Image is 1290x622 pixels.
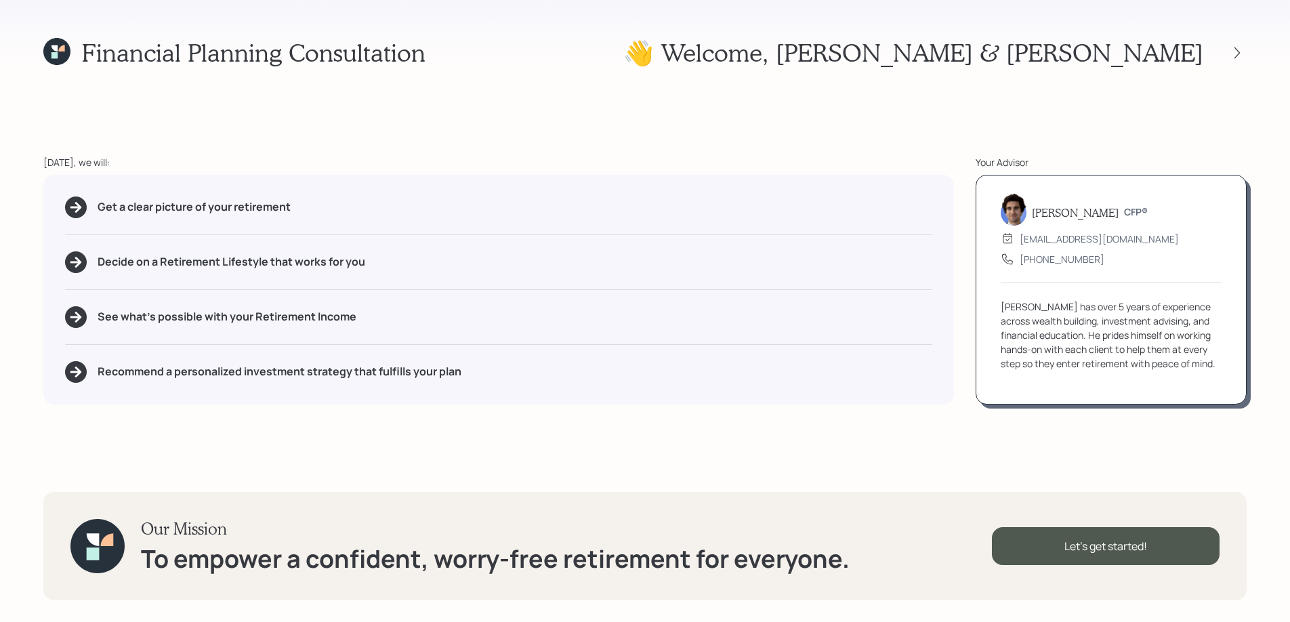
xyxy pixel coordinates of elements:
h5: See what's possible with your Retirement Income [98,310,356,323]
h1: Financial Planning Consultation [81,38,425,67]
h5: [PERSON_NAME] [1032,206,1119,219]
h1: To empower a confident, worry-free retirement for everyone. [141,544,850,573]
h5: Recommend a personalized investment strategy that fulfills your plan [98,365,461,378]
h5: Decide on a Retirement Lifestyle that works for you [98,255,365,268]
h5: Get a clear picture of your retirement [98,201,291,213]
div: Your Advisor [976,155,1247,169]
h6: CFP® [1124,207,1148,218]
div: [PHONE_NUMBER] [1020,252,1104,266]
div: Let's get started! [992,527,1220,565]
div: [PERSON_NAME] has over 5 years of experience across wealth building, investment advising, and fin... [1001,299,1222,371]
h3: Our Mission [141,519,850,539]
h1: 👋 Welcome , [PERSON_NAME] & [PERSON_NAME] [623,38,1203,67]
div: [EMAIL_ADDRESS][DOMAIN_NAME] [1020,232,1179,246]
div: [DATE], we will: [43,155,954,169]
img: harrison-schaefer-headshot-2.png [1001,193,1026,226]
